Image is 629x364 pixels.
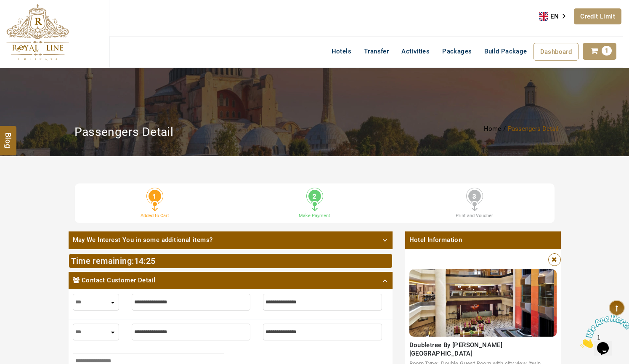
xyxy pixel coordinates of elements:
[3,3,56,37] img: Chat attention grabber
[574,8,621,24] a: Credit Limit
[74,122,174,139] h2: Passengers Detail
[583,43,616,60] a: 1
[6,4,69,61] img: The Royal Line Holidays
[69,231,393,249] a: May We Interest You in some additional items?
[358,43,395,60] a: Transfer
[539,10,571,23] aside: Language selected: English
[134,256,156,266] span: :
[82,276,155,285] span: Contact Customer Detail
[71,256,134,266] span: Time remaining:
[405,231,561,249] span: Hotel Information
[401,213,548,218] h3: Print and Voucher
[146,256,156,266] span: 25
[539,10,571,23] a: EN
[134,256,144,266] span: 14
[3,3,7,11] span: 1
[308,190,321,202] span: 2
[508,125,559,133] li: Passengers Detail
[577,311,629,351] iframe: chat widget
[468,190,481,202] span: 3
[149,190,161,202] span: 1
[409,341,503,357] span: Doubletree By [PERSON_NAME][GEOGRAPHIC_DATA]
[484,125,503,133] a: Home
[539,10,571,23] div: Language
[436,43,478,60] a: Packages
[409,269,557,337] img: 475470f201d7e9ed86a2dc40670beb63af83afa8.jpeg
[241,213,388,218] h3: Make Payment
[540,48,572,56] span: Dashboard
[478,43,533,60] a: Build Package
[395,43,436,60] a: Activities
[81,213,228,218] h3: Added to Cart
[602,46,612,56] span: 1
[3,133,14,140] span: Blog
[325,43,358,60] a: Hotels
